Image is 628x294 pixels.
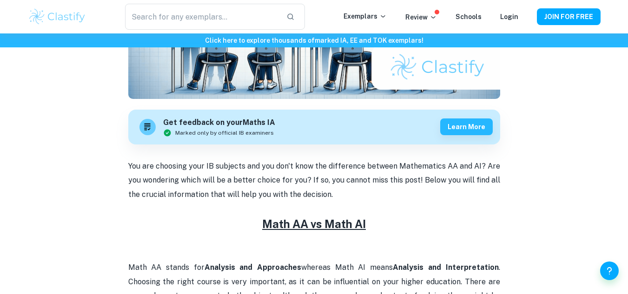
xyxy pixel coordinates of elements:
h6: Get feedback on your Maths IA [163,117,275,129]
button: Help and Feedback [600,261,619,280]
a: Schools [456,13,482,20]
strong: Analysis and Approaches [205,263,301,272]
u: Math AA vs Math AI [262,217,366,230]
button: Learn more [440,118,493,135]
a: Get feedback on yourMaths IAMarked only by official IB examinersLearn more [128,110,500,144]
img: Clastify logo [28,7,87,26]
span: Marked only by official IB examiners [175,129,274,137]
h6: Click here to explore thousands of marked IA, EE and TOK exemplars ! [2,35,626,46]
input: Search for any exemplars... [125,4,278,30]
a: Login [500,13,518,20]
button: JOIN FOR FREE [537,8,601,25]
p: Review [405,12,437,22]
p: Exemplars [344,11,387,21]
strong: Analysis and Interpretation [393,263,498,272]
p: You are choosing your IB subjects and you don't know the difference between Mathematics AA and AI... [128,159,500,202]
